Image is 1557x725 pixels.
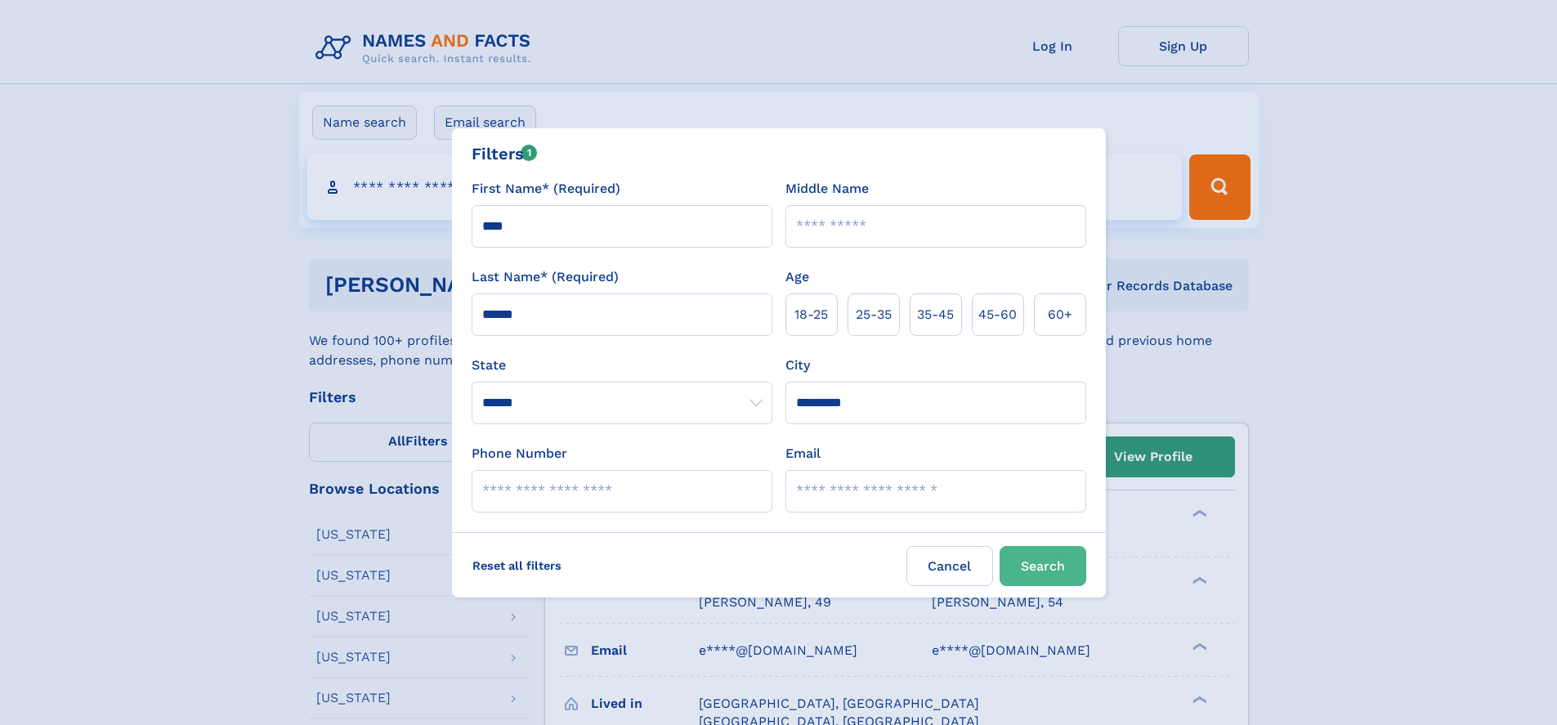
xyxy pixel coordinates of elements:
label: Age [785,267,809,287]
span: 60+ [1048,305,1072,324]
button: Search [1000,546,1086,586]
div: Filters [472,141,538,166]
span: 45‑60 [978,305,1017,324]
label: First Name* (Required) [472,179,620,199]
label: State [472,356,772,375]
span: 25‑35 [856,305,892,324]
label: Reset all filters [462,546,572,585]
label: City [785,356,810,375]
label: Last Name* (Required) [472,267,619,287]
label: Email [785,444,821,463]
span: 18‑25 [794,305,828,324]
span: 35‑45 [917,305,954,324]
label: Cancel [906,546,993,586]
label: Middle Name [785,179,869,199]
label: Phone Number [472,444,567,463]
